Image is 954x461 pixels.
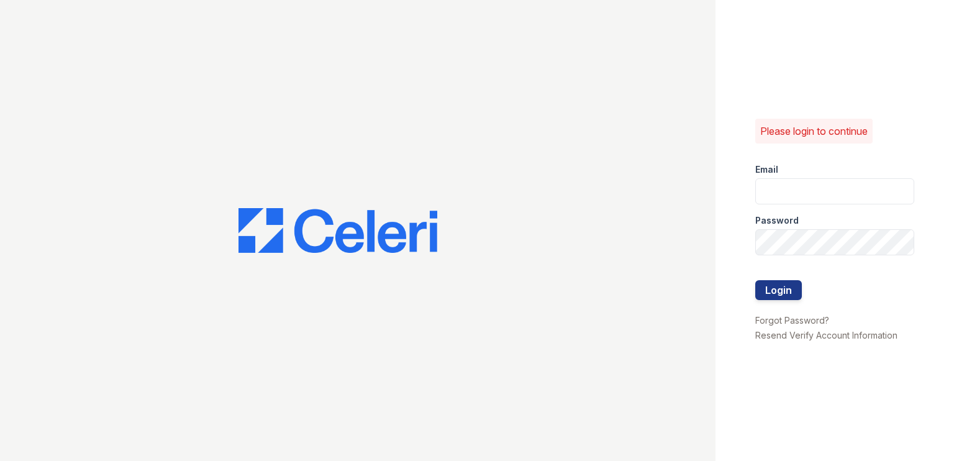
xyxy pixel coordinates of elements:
[755,330,897,340] a: Resend Verify Account Information
[755,163,778,176] label: Email
[755,315,829,326] a: Forgot Password?
[760,124,868,139] p: Please login to continue
[238,208,437,253] img: CE_Logo_Blue-a8612792a0a2168367f1c8372b55b34899dd931a85d93a1a3d3e32e68fde9ad4.png
[755,214,799,227] label: Password
[755,280,802,300] button: Login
